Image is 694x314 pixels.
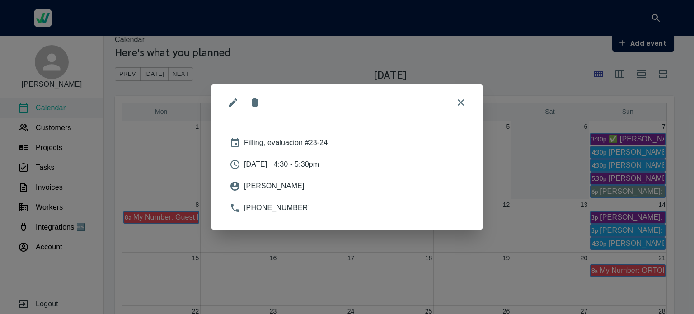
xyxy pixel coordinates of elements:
a: [PHONE_NUMBER] [222,197,472,219]
a: [PERSON_NAME] [222,175,472,197]
button: close [450,92,472,113]
button: edit [222,92,244,113]
span: [PERSON_NAME] [244,181,464,192]
span: [PHONE_NUMBER] [244,202,464,213]
span: [DATE] ⋅ 4:30 - 5:30pm [244,159,464,170]
button: close [244,92,266,113]
span: Filling, evaluacion #23-24 [244,137,464,148]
